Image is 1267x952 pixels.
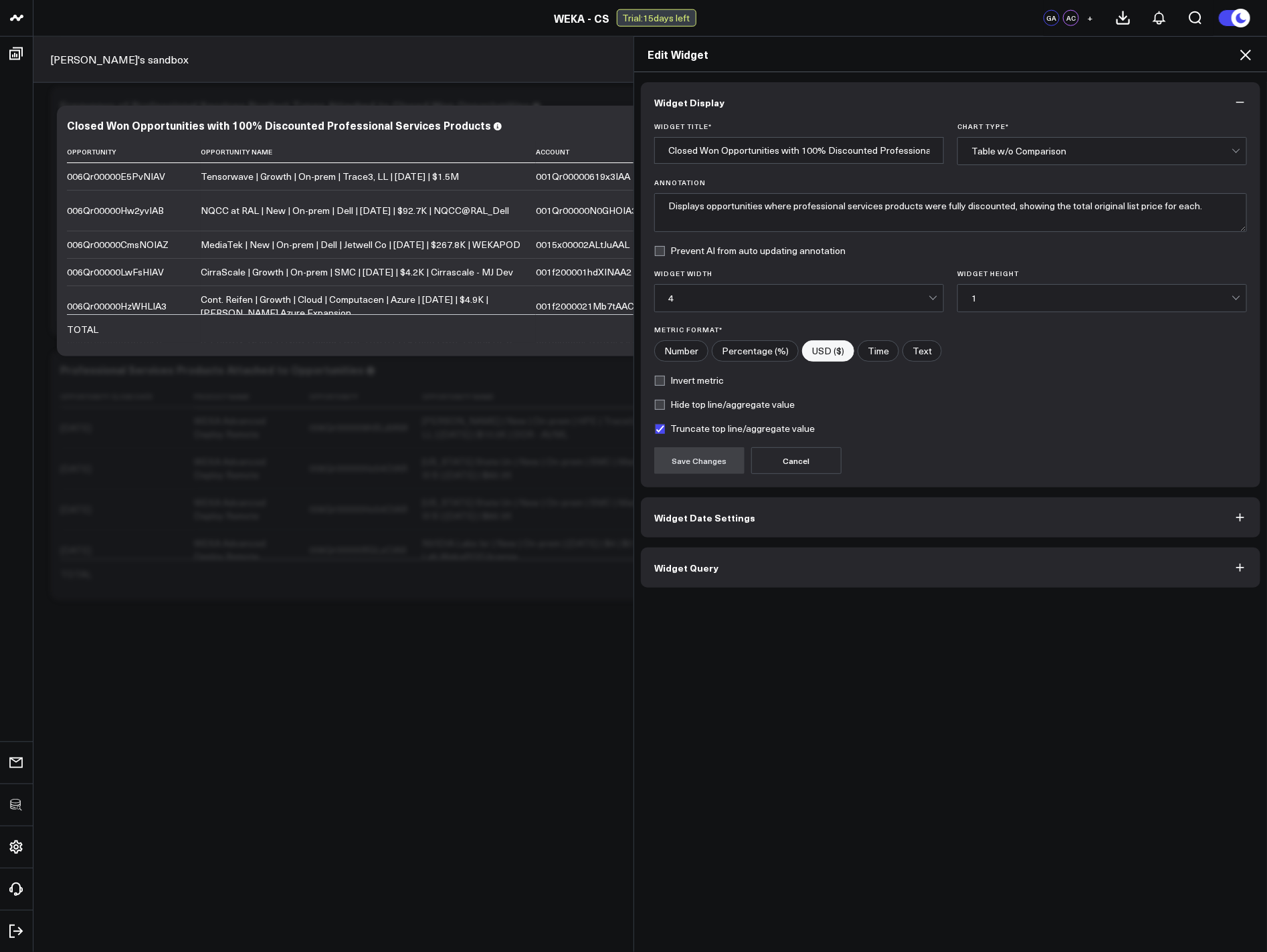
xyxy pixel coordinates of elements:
label: Widget Width [654,269,944,277]
input: Enter your widget title [654,137,944,164]
label: Time [858,340,899,362]
div: GA [1044,10,1060,26]
div: Trial: 15 days left [617,9,696,27]
div: 4 [668,293,929,304]
button: Save Changes [654,447,745,474]
label: Annotation [654,178,1247,187]
button: Widget Date Settings [641,497,1260,538]
label: Chart Type * [957,122,1247,130]
label: Percentage (%) [712,340,799,362]
label: Number [654,340,708,362]
label: Truncate top line/aggregate value [654,423,815,434]
button: Widget Display [641,82,1260,122]
textarea: Displays opportunities where professional services products were fully discounted, showing the to... [654,193,1247,232]
label: Prevent AI from auto updating annotation [654,245,846,256]
div: Table w/o Comparison [971,146,1232,156]
span: Widget Display [654,97,724,108]
label: Hide top line/aggregate value [654,399,795,410]
button: + [1082,10,1098,26]
button: Widget Query [641,548,1260,588]
div: AC [1063,10,1079,26]
span: Widget Query [654,562,718,573]
label: Metric Format* [654,326,1247,334]
h2: Edit Widget [648,47,1254,62]
label: USD ($) [802,340,854,362]
span: + [1088,13,1094,23]
label: Invert metric [654,375,724,386]
button: Cancel [751,447,842,474]
label: Widget Title * [654,122,944,130]
a: WEKA - CS [555,11,610,25]
label: Text [902,340,942,362]
span: Widget Date Settings [654,512,755,523]
div: 1 [971,293,1232,304]
label: Widget Height [957,269,1247,277]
